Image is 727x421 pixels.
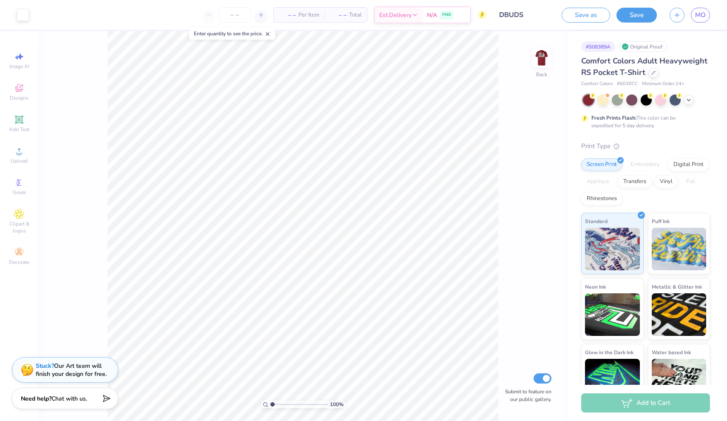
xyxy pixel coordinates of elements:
span: Clipart & logos [4,221,34,234]
button: Save as [562,8,610,23]
div: Screen Print [581,158,622,171]
div: Embroidery [625,158,665,171]
span: Puff Ink [652,217,670,226]
div: Original Proof [619,41,667,52]
span: Neon Ink [585,282,606,291]
img: Puff Ink [652,228,707,270]
div: Our Art team will finish your design for free. [36,362,107,378]
span: Add Text [9,126,29,133]
img: Glow in the Dark Ink [585,359,640,401]
span: – – [279,11,296,20]
span: – – [329,11,346,20]
img: Back [533,49,550,66]
div: Foil [681,175,701,188]
span: Standard [585,217,608,226]
strong: Stuck? [36,362,54,370]
span: Glow in the Dark Ink [585,348,633,357]
div: Transfers [618,175,652,188]
span: Chat with us. [51,395,87,403]
div: # 508389A [581,41,615,52]
div: This color can be expedited for 5 day delivery. [591,114,696,129]
span: Minimum Order: 24 + [642,80,684,88]
span: 100 % [330,401,344,408]
span: Image AI [9,63,29,70]
div: Applique [581,175,615,188]
a: MO [691,8,710,23]
strong: Fresh Prints Flash: [591,115,636,121]
span: Comfort Colors [581,80,613,88]
span: Designs [10,95,28,101]
span: Total [349,11,362,20]
span: Comfort Colors Adult Heavyweight RS Pocket T-Shirt [581,56,707,77]
img: Metallic & Glitter Ink [652,293,707,336]
img: Standard [585,228,640,270]
img: Neon Ink [585,293,640,336]
span: FREE [442,12,451,18]
span: Greek [13,189,26,196]
div: Digital Print [668,158,709,171]
span: Per Item [298,11,319,20]
img: Water based Ink [652,359,707,401]
input: Untitled Design [493,6,555,23]
div: Vinyl [654,175,678,188]
span: Water based Ink [652,348,691,357]
span: # 6030CC [617,80,638,88]
strong: Need help? [21,395,51,403]
span: MO [695,10,706,20]
span: Decorate [9,259,29,266]
div: Enter quantity to see the price. [189,28,275,40]
button: Save [616,8,657,23]
span: N/A [427,11,437,20]
span: Upload [11,158,28,164]
label: Submit to feature on our public gallery. [500,388,551,403]
span: Est. Delivery [379,11,412,20]
input: – – [218,7,251,23]
div: Print Type [581,141,710,151]
div: Back [536,71,547,78]
div: Rhinestones [581,192,622,205]
span: Metallic & Glitter Ink [652,282,702,291]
